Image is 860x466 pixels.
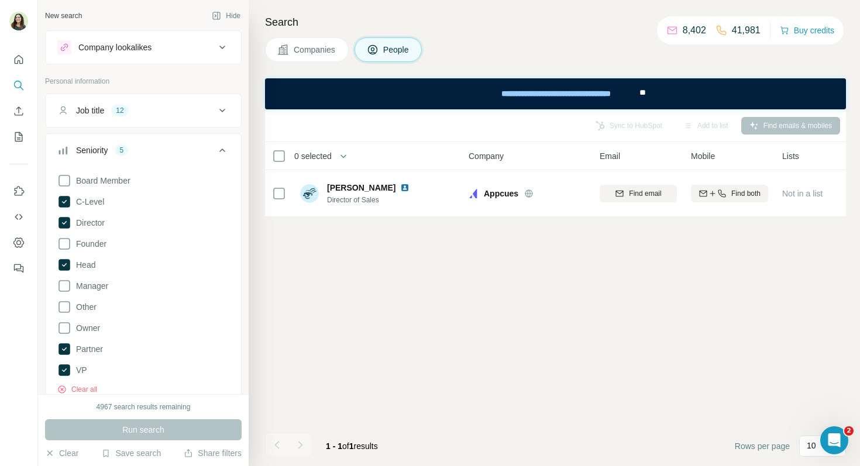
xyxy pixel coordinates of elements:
[115,145,128,156] div: 5
[735,440,790,452] span: Rows per page
[45,76,242,87] p: Personal information
[101,447,161,459] button: Save search
[76,105,104,116] div: Job title
[469,150,504,162] span: Company
[326,441,378,451] span: results
[731,188,761,199] span: Find both
[400,183,410,192] img: LinkedIn logo
[342,441,349,451] span: of
[600,185,677,202] button: Find email
[484,188,518,199] span: Appcues
[71,175,130,187] span: Board Member
[349,441,354,451] span: 1
[383,44,410,56] span: People
[71,280,108,292] span: Manager
[9,49,28,70] button: Quick start
[71,238,106,250] span: Founder
[9,12,28,30] img: Avatar
[326,441,342,451] span: 1 - 1
[76,144,108,156] div: Seniority
[184,447,242,459] button: Share filters
[46,33,241,61] button: Company lookalikes
[820,426,848,454] iframe: Intercom live chat
[9,181,28,202] button: Use Surfe on LinkedIn
[732,23,761,37] p: 41,981
[9,258,28,279] button: Feedback
[71,301,97,313] span: Other
[45,447,78,459] button: Clear
[45,11,82,21] div: New search
[78,42,152,53] div: Company lookalikes
[300,184,319,203] img: Avatar
[782,150,799,162] span: Lists
[9,75,28,96] button: Search
[111,105,128,116] div: 12
[782,189,823,198] span: Not in a list
[600,150,620,162] span: Email
[844,426,854,436] span: 2
[683,23,706,37] p: 8,402
[46,96,241,125] button: Job title12
[71,217,105,229] span: Director
[780,22,834,39] button: Buy credits
[691,185,768,202] button: Find both
[9,126,28,147] button: My lists
[71,364,87,376] span: VP
[265,78,846,109] iframe: Banner
[204,7,249,25] button: Hide
[9,101,28,122] button: Enrich CSV
[71,196,104,208] span: C-Level
[97,402,191,412] div: 4967 search results remaining
[71,259,95,271] span: Head
[469,189,478,198] img: Logo of Appcues
[71,322,100,334] span: Owner
[46,136,241,169] button: Seniority5
[9,232,28,253] button: Dashboard
[294,44,336,56] span: Companies
[327,195,414,205] span: Director of Sales
[9,206,28,227] button: Use Surfe API
[71,343,103,355] span: Partner
[265,14,846,30] h4: Search
[327,182,395,194] span: [PERSON_NAME]
[57,384,97,395] button: Clear all
[629,188,661,199] span: Find email
[807,440,816,451] p: 10
[294,150,332,162] span: 0 selected
[691,150,715,162] span: Mobile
